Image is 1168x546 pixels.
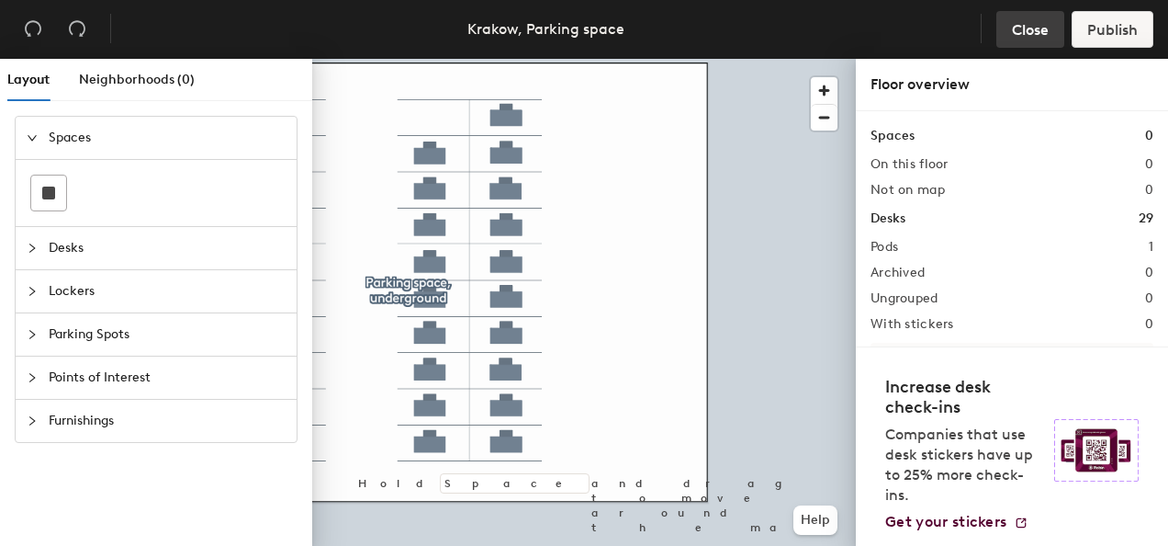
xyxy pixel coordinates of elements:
button: Publish [1072,11,1153,48]
p: Companies that use desk stickers have up to 25% more check-ins. [885,425,1043,506]
span: collapsed [27,243,38,254]
h2: Not on map [870,183,945,198]
span: collapsed [27,415,38,427]
div: Krakow, Parking space [467,17,624,40]
span: Desks [49,227,286,269]
span: Furnishings [49,400,286,442]
span: Parking Spots [49,313,286,356]
h1: 0 [1145,126,1153,146]
span: Lockers [49,270,286,313]
h1: Desks [870,209,905,229]
span: collapsed [27,372,38,383]
span: Get your stickers [885,513,1006,530]
h4: Increase desk check-ins [885,377,1043,417]
button: Help [793,506,837,535]
h2: Archived [870,266,925,280]
span: expanded [27,132,38,143]
h2: 0 [1145,317,1153,332]
span: Points of Interest [49,357,286,399]
h2: On this floor [870,157,949,172]
h2: 1 [1149,240,1153,255]
span: Spaces [49,117,286,159]
h2: With stickers [870,317,954,332]
h2: 0 [1145,266,1153,280]
h2: Pods [870,240,898,255]
h2: 0 [1145,183,1153,198]
h2: 0 [1145,291,1153,306]
img: Sticker logo [1054,419,1139,482]
h1: Spaces [870,126,915,146]
span: Layout [7,72,50,87]
h2: 0 [1145,157,1153,172]
h2: Ungrouped [870,291,938,306]
h1: 29 [1139,209,1153,229]
p: All desks need to be in a pod before saving [870,343,1153,431]
button: Redo (⌘ + ⇧ + Z) [59,11,95,48]
span: collapsed [27,329,38,340]
button: Close [996,11,1064,48]
a: Get your stickers [885,513,1028,531]
div: Floor overview [870,74,1153,96]
button: Undo (⌘ + Z) [15,11,51,48]
span: collapsed [27,286,38,297]
span: Close [1012,21,1049,39]
span: Neighborhoods (0) [79,72,195,87]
